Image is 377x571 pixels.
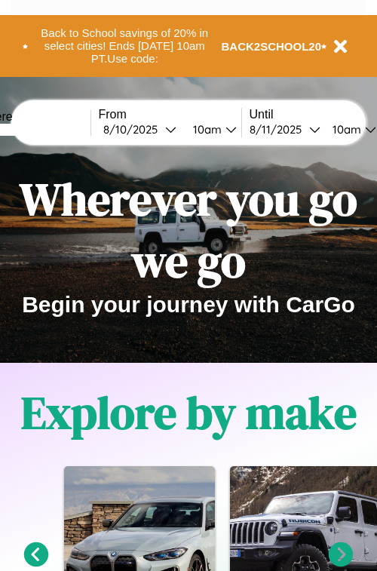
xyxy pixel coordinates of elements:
div: 8 / 11 / 2025 [250,122,309,137]
button: 10am [181,121,241,137]
div: 8 / 10 / 2025 [103,122,165,137]
div: 10am [185,122,225,137]
h1: Explore by make [21,382,357,444]
button: Back to School savings of 20% in select cities! Ends [DATE] 10am PT.Use code: [28,23,222,69]
div: 10am [325,122,365,137]
button: 8/10/2025 [99,121,181,137]
b: BACK2SCHOOL20 [222,40,322,53]
label: From [99,108,241,121]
